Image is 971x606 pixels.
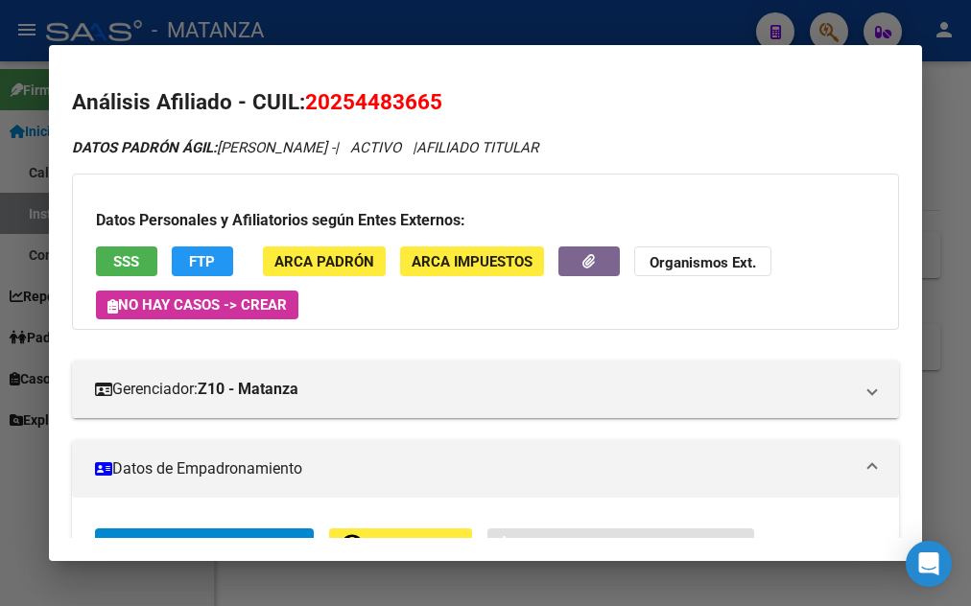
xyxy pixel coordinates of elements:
[263,246,386,276] button: ARCA Padrón
[95,457,854,480] mat-panel-title: Datos de Empadronamiento
[274,253,374,270] span: ARCA Padrón
[107,296,287,314] span: No hay casos -> Crear
[198,378,298,401] strong: Z10 - Matanza
[113,253,139,270] span: SSS
[96,291,298,319] button: No hay casos -> Crear
[364,535,461,552] span: Movimientos
[329,528,472,558] button: Movimientos
[906,541,952,587] div: Open Intercom Messenger
[107,535,302,552] span: Enviar Credencial Digital
[341,530,364,553] mat-icon: remove_red_eye
[72,139,335,156] span: [PERSON_NAME] -
[72,361,900,418] mat-expansion-panel-header: Gerenciador:Z10 - Matanza
[96,246,157,276] button: SSS
[95,528,314,558] button: Enviar Credencial Digital
[72,139,538,156] i: | ACTIVO |
[487,528,754,558] button: Sin Certificado Discapacidad
[634,246,771,276] button: Organismos Ext.
[72,440,900,498] mat-expansion-panel-header: Datos de Empadronamiento
[95,378,854,401] mat-panel-title: Gerenciador:
[416,139,538,156] span: AFILIADO TITULAR
[521,535,743,552] span: Sin Certificado Discapacidad
[305,89,442,114] span: 20254483665
[400,246,544,276] button: ARCA Impuestos
[189,253,215,270] span: FTP
[412,253,533,270] span: ARCA Impuestos
[96,209,876,232] h3: Datos Personales y Afiliatorios según Entes Externos:
[72,139,217,156] strong: DATOS PADRÓN ÁGIL:
[172,246,233,276] button: FTP
[72,86,900,119] h2: Análisis Afiliado - CUIL:
[650,254,756,271] strong: Organismos Ext.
